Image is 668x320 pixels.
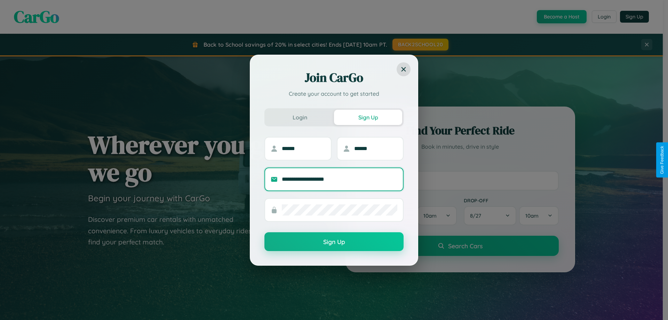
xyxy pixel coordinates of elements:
button: Sign Up [264,232,404,251]
p: Create your account to get started [264,89,404,98]
button: Sign Up [334,110,402,125]
button: Login [266,110,334,125]
div: Give Feedback [660,146,665,174]
h2: Join CarGo [264,69,404,86]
